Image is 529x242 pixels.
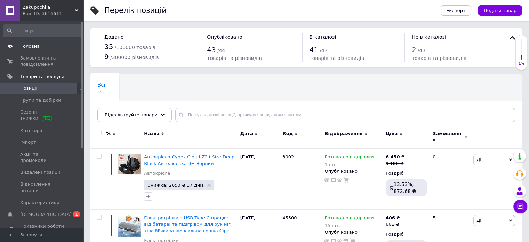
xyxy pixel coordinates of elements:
a: Електрогрілка з USB Type-C працює від батареї та підігрівом для рук ніг тіла М'яка універсальна г... [144,215,231,233]
div: ₴ [386,215,400,221]
span: / 300000 різновидів [110,55,159,60]
span: Категорії [20,127,42,134]
div: 0 [428,149,472,210]
span: Замовлення та повідомлення [20,55,64,68]
div: 1 шт. [324,162,374,167]
span: Всі [97,82,105,88]
span: Замовлення [433,131,463,143]
span: В каталозі [310,34,336,40]
span: [DEMOGRAPHIC_DATA] [20,211,72,218]
span: 35 [104,42,113,51]
span: 1 [73,211,80,217]
span: 45500 [282,215,297,220]
span: Код [282,131,293,137]
button: Експорт [441,5,471,16]
span: Дії [476,218,482,223]
input: Пошук [3,24,82,37]
span: Показники роботи компанії [20,223,64,236]
span: товарів та різновидів [310,55,364,61]
a: Автокрісла [144,170,170,177]
div: Опубліковано [324,168,382,174]
span: Імпорт [20,139,36,146]
input: Пошук по назві позиції, артикулу і пошуковим запитам [175,108,515,122]
span: 43 [207,46,216,54]
span: Ціна [386,131,398,137]
b: 6 450 [386,154,400,159]
span: Видалені позиції [20,169,60,175]
span: Відображення [324,131,362,137]
div: ₴ [386,154,405,160]
div: 15 шт. [324,223,374,228]
span: Zakupochka [23,4,75,10]
button: Додати товар [478,5,522,16]
span: Відфільтруйте товари [105,112,158,117]
div: Ваш ID: 3616611 [23,10,83,17]
span: Характеристики [20,200,59,206]
span: Знижка: 2650 ₴ 37 днів [147,183,204,187]
span: Акції та промокоди [20,151,64,164]
span: Експорт [446,8,466,13]
span: / 44 [217,48,225,53]
span: Додано [104,34,123,40]
span: / 100000 товарів [115,45,155,50]
div: 9 100 ₴ [386,161,405,167]
div: Роздріб [386,170,427,177]
div: [DATE] [239,149,281,210]
div: 601 ₴ [386,221,400,227]
a: Автокрісло Cybex Cloud Z2 i-Size Deep Black Автолюлька 0+ Чорний [144,154,234,166]
img: Электрогрелка с USB Type-C работает от батареи и подогревом для рук ног тела Мягкая универсальная... [118,215,141,237]
span: Назва [144,131,159,137]
span: Дата [240,131,253,137]
span: Не в каталозі [412,34,446,40]
span: Позиції [20,85,37,92]
div: Перелік позицій [104,7,167,14]
span: Групи та добірки [20,97,61,103]
span: Готово до відправки [324,154,374,162]
div: Опубліковано [324,229,382,235]
span: % [106,131,111,137]
img: Автокресло Cybex Cloud Z2 i-Size Deep Black Автолюлька 0+ Черный [118,154,141,174]
span: Дії [476,157,482,162]
span: Сезонні знижки [20,109,64,122]
span: 13.53%, 872.68 ₴ [394,181,416,194]
span: Готово до відправки [324,215,374,223]
span: / 43 [418,48,426,53]
b: 406 [386,215,395,220]
span: 9 [104,53,109,61]
div: Роздріб [386,231,427,237]
span: товарів та різновидів [412,55,466,61]
span: 2 [412,46,416,54]
span: товарів та різновидів [207,55,262,61]
span: Відновлення позицій [20,181,64,194]
span: / 43 [320,48,328,53]
button: Чат з покупцем [513,200,527,213]
div: 1% [516,61,527,66]
span: 41 [310,46,318,54]
span: 35 [97,89,105,95]
span: Додати товар [483,8,516,13]
span: Головна [20,43,40,49]
span: 3002 [282,154,294,159]
span: Опубліковано [207,34,242,40]
span: Товари та послуги [20,73,64,80]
